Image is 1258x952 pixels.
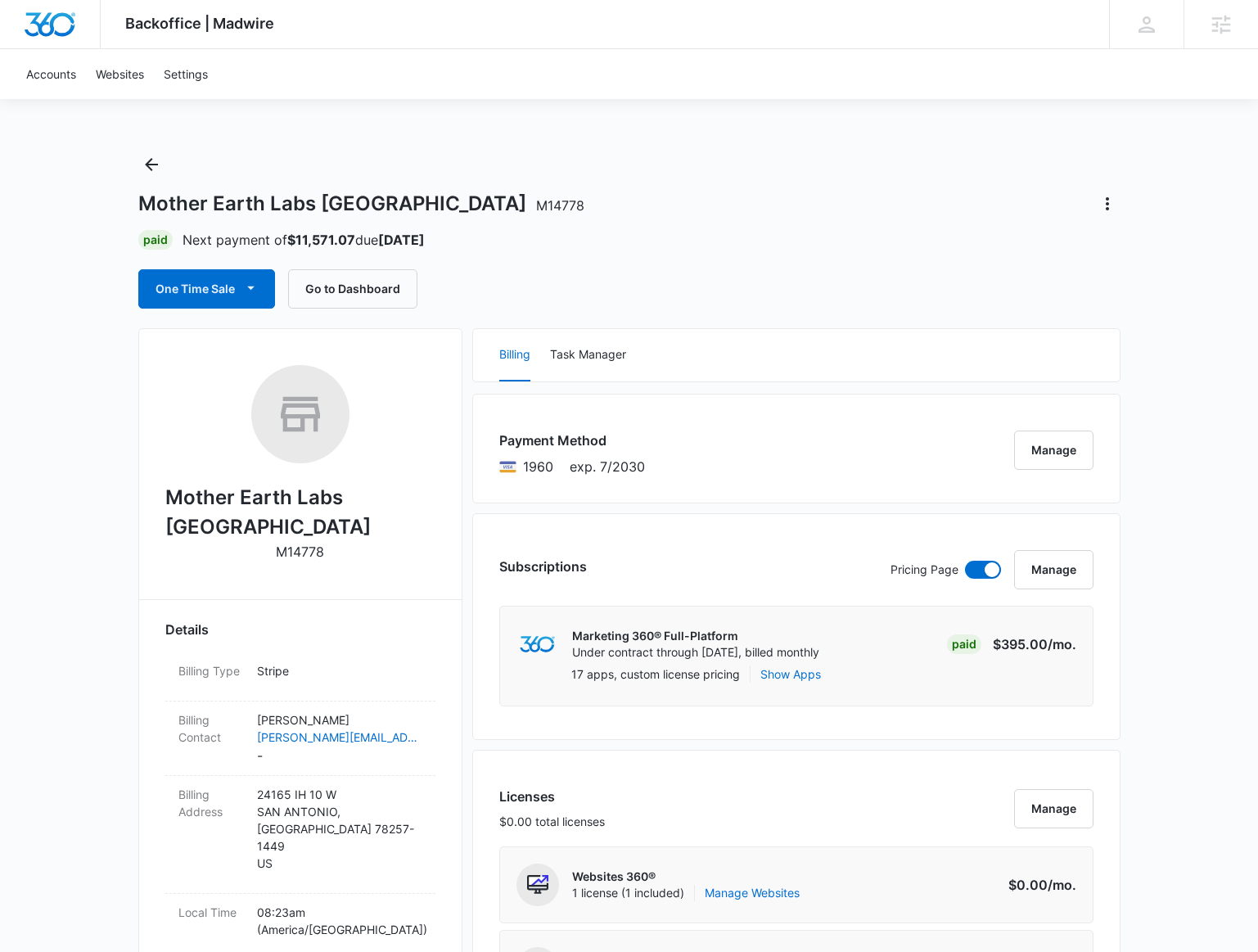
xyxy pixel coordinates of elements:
p: 08:23am ( America/[GEOGRAPHIC_DATA] ) [257,904,422,938]
p: Marketing 360® Full-Platform [572,628,819,644]
span: /mo. [1048,877,1076,893]
a: Manage Websites [705,885,800,901]
p: Next payment of due [183,230,425,250]
a: Accounts [16,49,86,99]
div: Paid [138,230,173,250]
p: 24165 IH 10 W SAN ANTONIO , [GEOGRAPHIC_DATA] 78257-1449 US [257,786,422,872]
p: Pricing Page [891,561,958,579]
strong: $11,571.07 [287,232,355,248]
a: Settings [154,49,218,99]
dd: - [257,711,422,765]
div: Billing TypeStripe [165,652,435,702]
h3: Subscriptions [499,557,587,576]
button: Show Apps [760,665,821,683]
span: Details [165,620,209,639]
img: marketing360Logo [520,636,555,653]
a: Websites [86,49,154,99]
div: Billing Contact[PERSON_NAME][PERSON_NAME][EMAIL_ADDRESS][PERSON_NAME][DOMAIN_NAME]- [165,702,435,776]
span: Backoffice | Madwire [125,15,274,32]
h3: Payment Method [499,431,645,450]
button: Go to Dashboard [288,269,417,309]
h2: Mother Earth Labs [GEOGRAPHIC_DATA] [165,483,435,542]
span: Visa ending with [523,457,553,476]
p: M14778 [276,542,324,562]
dt: Billing Address [178,786,244,820]
strong: [DATE] [378,232,425,248]
p: Stripe [257,662,422,679]
p: $395.00 [993,634,1076,654]
button: Task Manager [550,329,626,381]
h1: Mother Earth Labs [GEOGRAPHIC_DATA] [138,192,584,216]
p: Websites 360® [572,869,800,885]
span: /mo. [1048,636,1076,652]
dt: Billing Type [178,662,244,679]
button: Manage [1014,550,1093,589]
div: Billing Address24165 IH 10 WSAN ANTONIO,[GEOGRAPHIC_DATA] 78257-1449US [165,776,435,894]
p: [PERSON_NAME] [257,711,422,729]
span: 1 license (1 included) [572,885,800,901]
button: Actions [1094,191,1120,217]
dt: Local Time [178,904,244,921]
p: Under contract through [DATE], billed monthly [572,644,819,661]
button: Back [138,151,165,178]
button: One Time Sale [138,269,275,309]
p: $0.00 total licenses [499,813,605,830]
h3: Licenses [499,787,605,806]
button: Billing [499,329,530,381]
a: [PERSON_NAME][EMAIL_ADDRESS][PERSON_NAME][DOMAIN_NAME] [257,729,422,746]
button: Manage [1014,431,1093,470]
span: M14778 [536,197,584,214]
span: exp. 7/2030 [570,457,645,476]
div: Paid [947,634,981,654]
dt: Billing Contact [178,711,244,746]
p: 17 apps, custom license pricing [571,665,740,683]
button: Manage [1014,789,1093,828]
p: $0.00 [999,875,1076,895]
